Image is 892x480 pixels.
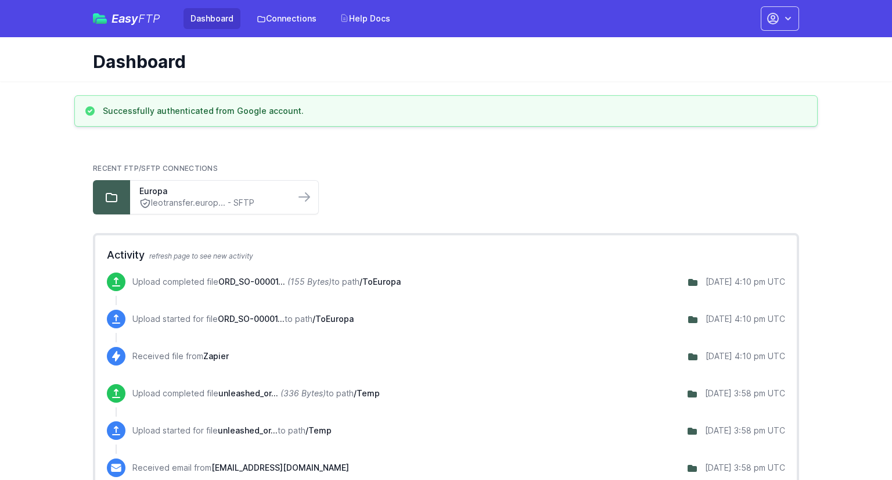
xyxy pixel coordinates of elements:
[705,388,785,399] div: [DATE] 3:58 pm UTC
[132,462,349,474] p: Received email from
[211,463,349,472] span: [EMAIL_ADDRESS][DOMAIN_NAME]
[132,425,332,436] p: Upload started for file to path
[184,8,240,29] a: Dashboard
[218,425,278,435] span: unleashed_orders_cc02a83870.csv
[218,314,285,324] span: ORD_SO-00001365.csv
[706,276,785,288] div: [DATE] 4:10 pm UTC
[705,462,785,474] div: [DATE] 3:58 pm UTC
[93,51,790,72] h1: Dashboard
[287,277,332,286] i: (155 Bytes)
[354,388,380,398] span: /Temp
[359,277,401,286] span: /ToEuropa
[312,314,354,324] span: /ToEuropa
[280,388,326,398] i: (336 Bytes)
[132,276,401,288] p: Upload completed file to path
[93,13,107,24] img: easyftp_logo.png
[111,13,160,24] span: Easy
[706,350,785,362] div: [DATE] 4:10 pm UTC
[93,164,799,173] h2: Recent FTP/SFTP Connections
[139,197,286,209] a: leotransfer.europ... - SFTP
[103,105,304,117] h3: Successfully authenticated from Google account.
[333,8,397,29] a: Help Docs
[218,277,285,286] span: ORD_SO-00001365.csv
[138,12,160,26] span: FTP
[93,13,160,24] a: EasyFTP
[139,185,286,197] a: Europa
[250,8,323,29] a: Connections
[132,388,380,399] p: Upload completed file to path
[218,388,278,398] span: unleashed_orders_cc02a83870.csv
[305,425,332,435] span: /Temp
[706,313,785,325] div: [DATE] 4:10 pm UTC
[132,350,229,362] p: Received file from
[705,425,785,436] div: [DATE] 3:58 pm UTC
[149,252,253,260] span: refresh page to see new activity
[132,313,354,325] p: Upload started for file to path
[203,351,229,361] span: Zapier
[107,247,785,263] h2: Activity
